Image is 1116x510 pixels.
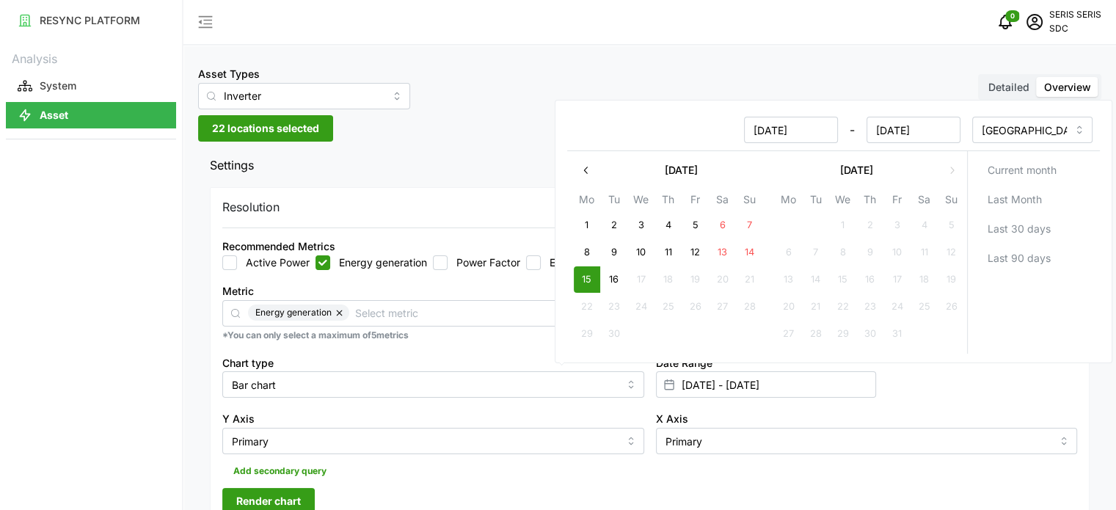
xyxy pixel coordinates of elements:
button: 29 September 2025 [573,321,599,348]
button: 25 October 2025 [911,294,937,321]
label: X Axis [656,411,688,427]
button: 2 October 2025 [856,213,883,239]
th: Fr [883,191,911,212]
p: SERIS SERIS [1049,8,1101,22]
button: 29 October 2025 [829,321,856,348]
input: Select X axis [656,428,1078,454]
p: *You can only select a maximum of 5 metrics [222,329,1077,342]
th: Mo [573,191,600,212]
button: 24 September 2025 [627,294,654,321]
a: RESYNC PLATFORM [6,6,176,35]
button: 12 September 2025 [682,240,708,266]
button: 19 October 2025 [938,267,964,294]
button: 15 September 2025 [573,267,599,294]
th: Mo [775,191,802,212]
button: 5 September 2025 [682,213,708,239]
button: 16 September 2025 [600,267,627,294]
button: 18 October 2025 [911,267,937,294]
button: 11 September 2025 [654,240,681,266]
label: Y Axis [222,411,255,427]
button: 20 October 2025 [775,294,801,321]
span: 22 locations selected [212,116,319,141]
button: Last Month [973,186,1094,213]
p: RESYNC PLATFORM [40,13,140,28]
button: 18 September 2025 [654,267,681,294]
p: Asset [40,108,68,123]
a: System [6,71,176,101]
button: 22 October 2025 [829,294,856,321]
button: 6 October 2025 [775,240,801,266]
button: 31 October 2025 [883,321,910,348]
button: 27 October 2025 [775,321,801,348]
button: 19 September 2025 [682,267,708,294]
span: Last 30 days [987,216,1050,241]
th: Tu [802,191,829,212]
button: [DATE] [775,157,938,183]
button: 10 October 2025 [883,240,910,266]
button: 5 October 2025 [938,213,964,239]
button: 20 September 2025 [709,267,735,294]
button: schedule [1020,7,1049,37]
button: 1 October 2025 [829,213,856,239]
label: Energy generation [330,255,427,270]
th: Su [736,191,763,212]
button: 25 September 2025 [654,294,681,321]
button: 9 October 2025 [856,240,883,266]
button: Last 30 days [973,216,1094,242]
button: Current month [973,157,1094,183]
button: 12 October 2025 [938,240,964,266]
button: 28 September 2025 [736,294,762,321]
span: 0 [1010,11,1015,21]
p: Resolution [222,198,280,216]
input: Select Y axis [222,428,644,454]
button: 11 October 2025 [911,240,937,266]
button: 10 September 2025 [627,240,654,266]
th: Su [938,191,965,212]
span: Last Month [987,187,1041,212]
button: 8 October 2025 [829,240,856,266]
button: 3 September 2025 [627,213,654,239]
button: 4 September 2025 [654,213,681,239]
th: Fr [682,191,709,212]
button: 22 September 2025 [573,294,599,321]
button: 15 October 2025 [829,267,856,294]
button: 30 October 2025 [856,321,883,348]
p: Analysis [6,47,176,68]
input: Select chart type [222,371,644,398]
button: RESYNC PLATFORM [6,7,176,34]
div: Select date range [555,100,1112,363]
label: Energy Import Meter Reading (into the meter) [541,255,769,270]
button: Add secondary query [222,460,338,482]
button: 21 October 2025 [802,294,828,321]
button: 2 September 2025 [600,213,627,239]
th: Tu [600,191,627,212]
button: 7 September 2025 [736,213,762,239]
th: We [829,191,856,212]
button: 23 October 2025 [856,294,883,321]
th: Th [856,191,883,212]
button: System [6,73,176,99]
button: 17 September 2025 [627,267,654,294]
label: Chart type [222,355,274,371]
p: SDC [1049,22,1101,36]
input: Select date range [656,371,876,398]
button: 6 September 2025 [709,213,735,239]
button: Last 90 days [973,245,1094,272]
button: 3 October 2025 [883,213,910,239]
button: 30 September 2025 [600,321,627,348]
span: Current month [987,158,1056,183]
button: 14 September 2025 [736,240,762,266]
button: 9 September 2025 [600,240,627,266]
label: Metric [222,283,254,299]
button: 7 October 2025 [802,240,828,266]
button: 22 locations selected [198,115,333,142]
div: Recommended Metrics [222,238,335,255]
button: 1 September 2025 [573,213,599,239]
button: 8 September 2025 [573,240,599,266]
span: Energy generation [255,305,332,321]
button: 13 October 2025 [775,267,801,294]
th: Sa [911,191,938,212]
span: Settings [210,147,1079,183]
span: Last 90 days [987,246,1050,271]
span: Detailed [988,81,1029,93]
